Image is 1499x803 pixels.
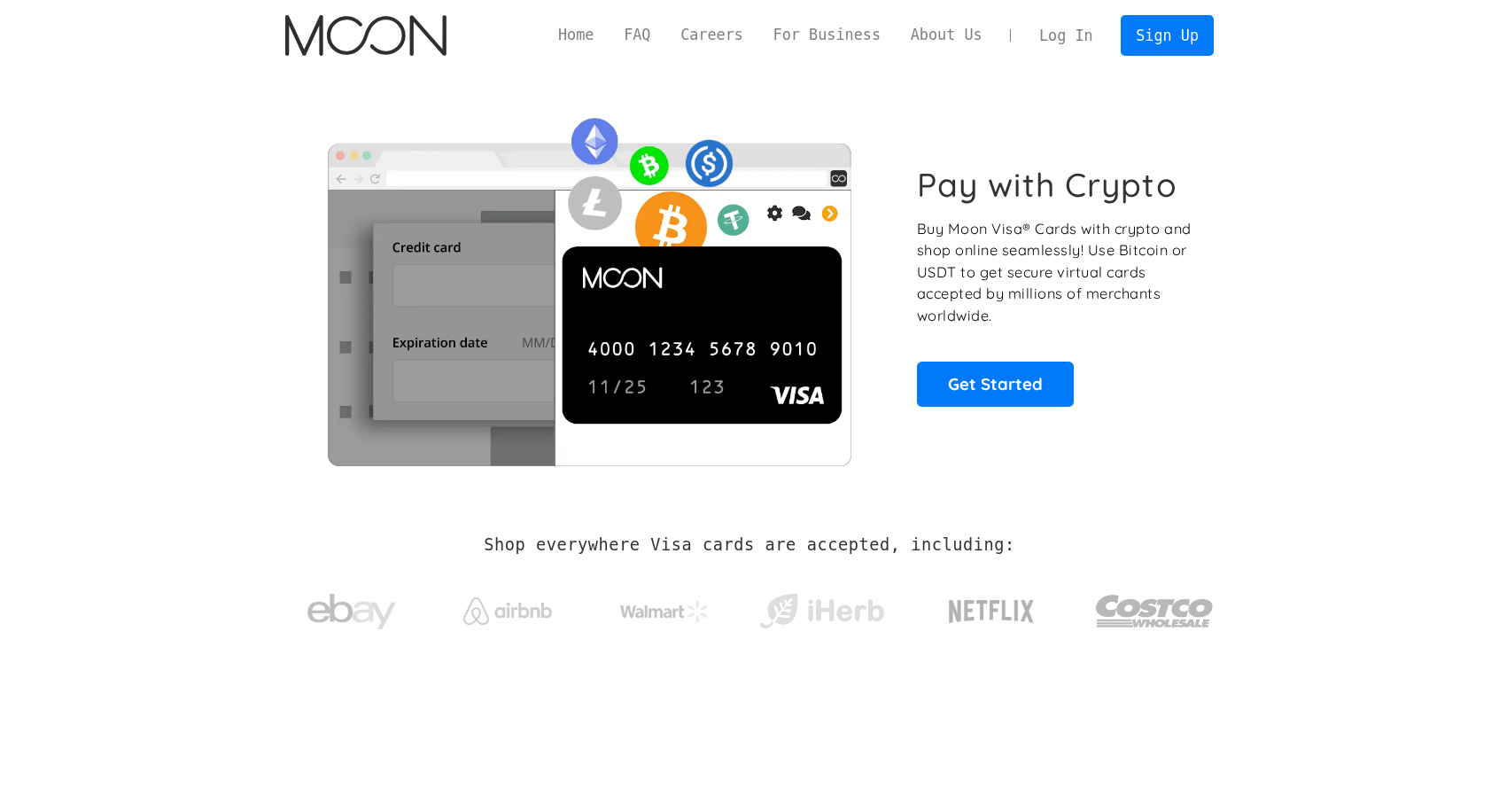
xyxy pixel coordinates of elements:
a: Get Started [917,362,1074,406]
a: home [285,15,446,56]
a: iHerb [756,571,888,643]
a: ebay [285,566,417,649]
img: Costco [1095,578,1214,644]
img: Moon Logo [285,15,446,56]
a: Careers [665,24,757,46]
img: Moon Cards let you spend your crypto anywhere Visa is accepted. [285,105,892,465]
a: About Us [896,24,998,46]
a: Sign Up [1121,15,1213,55]
img: Netflix [947,589,1036,634]
a: For Business [758,24,896,46]
a: Netflix [913,572,1071,643]
img: Walmart [620,601,709,622]
img: Airbnb [463,597,552,625]
img: ebay [307,584,396,640]
a: Airbnb [442,580,574,634]
a: Walmart [599,583,731,631]
a: FAQ [609,24,665,46]
p: Buy Moon Visa® Cards with crypto and shop online seamlessly! Use Bitcoin or USDT to get secure vi... [917,218,1194,327]
h2: Shop everywhere Visa cards are accepted, including: [484,535,1014,555]
a: Costco [1095,560,1214,653]
img: iHerb [756,589,888,635]
h1: Pay with Crypto [917,165,1177,205]
a: Log In [1024,16,1107,55]
a: Home [543,24,609,46]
